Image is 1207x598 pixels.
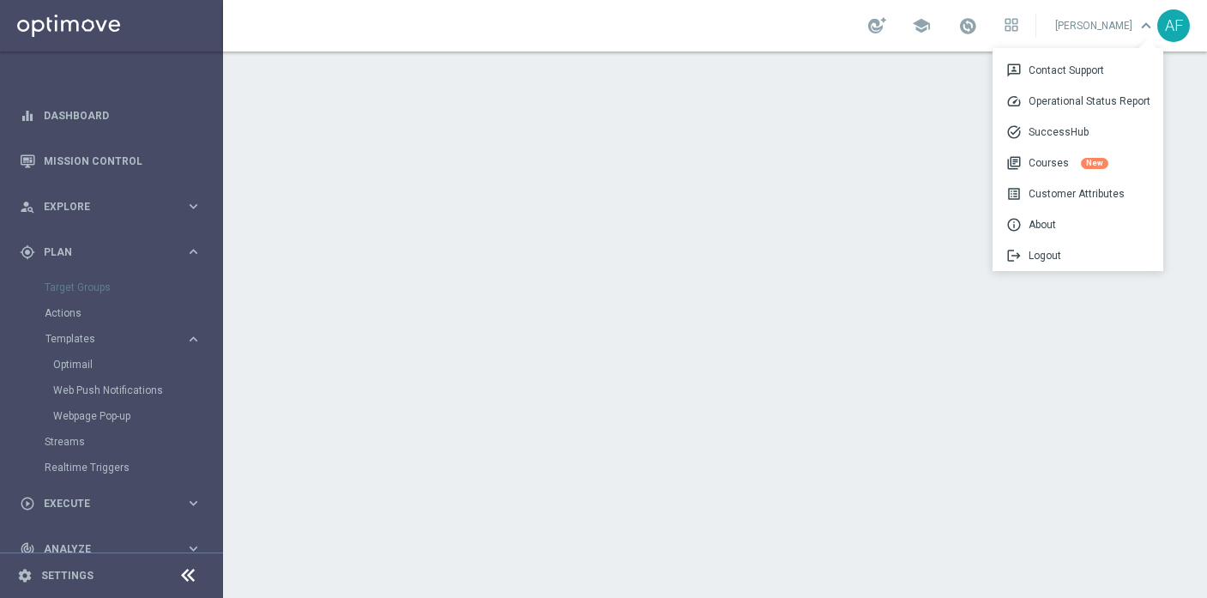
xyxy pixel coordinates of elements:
[993,240,1163,271] div: Logout
[185,541,202,557] i: keyboard_arrow_right
[53,403,221,429] div: Webpage Pop-up
[19,245,202,259] button: gps_fixed Plan keyboard_arrow_right
[993,55,1163,86] a: 3pContact Support
[993,117,1163,148] div: SuccessHub
[185,495,202,511] i: keyboard_arrow_right
[185,198,202,214] i: keyboard_arrow_right
[1006,248,1029,263] span: logout
[20,541,35,557] i: track_changes
[45,332,202,346] button: Templates keyboard_arrow_right
[993,86,1163,117] a: speedOperational Status Report
[20,199,35,214] i: person_search
[1157,9,1190,42] div: AF
[44,544,185,554] span: Analyze
[53,378,221,403] div: Web Push Notifications
[1006,186,1029,202] span: list_alt
[53,384,178,397] a: Web Push Notifications
[1081,158,1108,169] div: New
[912,16,931,35] span: school
[993,148,1163,178] a: library_booksCoursesNew
[1006,94,1029,109] span: speed
[45,429,221,455] div: Streams
[1053,13,1157,39] a: [PERSON_NAME]keyboard_arrow_down 3pContact Support speedOperational Status Report task_altSuccess...
[45,455,221,480] div: Realtime Triggers
[17,568,33,583] i: settings
[45,300,221,326] div: Actions
[45,334,185,344] div: Templates
[20,496,35,511] i: play_circle_outline
[993,55,1163,86] div: Contact Support
[1137,16,1156,35] span: keyboard_arrow_down
[1006,63,1029,78] span: 3p
[45,435,178,449] a: Streams
[44,138,202,184] a: Mission Control
[993,209,1163,240] a: infoAbout
[53,409,178,423] a: Webpage Pop-up
[993,178,1163,209] a: list_altCustomer Attributes
[993,240,1163,271] a: logoutLogout
[185,244,202,260] i: keyboard_arrow_right
[44,93,202,138] a: Dashboard
[19,497,202,510] button: play_circle_outline Execute keyboard_arrow_right
[993,86,1163,117] div: Operational Status Report
[45,306,178,320] a: Actions
[20,199,185,214] div: Explore
[993,178,1163,209] div: Customer Attributes
[185,331,202,347] i: keyboard_arrow_right
[19,542,202,556] button: track_changes Analyze keyboard_arrow_right
[993,148,1163,178] div: Courses
[53,352,221,378] div: Optimail
[20,496,185,511] div: Execute
[20,93,202,138] div: Dashboard
[44,498,185,509] span: Execute
[20,541,185,557] div: Analyze
[993,117,1163,148] a: task_altSuccessHub
[19,109,202,123] button: equalizer Dashboard
[993,209,1163,240] div: About
[45,461,178,474] a: Realtime Triggers
[20,245,185,260] div: Plan
[20,138,202,184] div: Mission Control
[53,358,178,371] a: Optimail
[19,154,202,168] button: Mission Control
[45,334,168,344] span: Templates
[1006,217,1029,233] span: info
[44,247,185,257] span: Plan
[45,326,221,429] div: Templates
[19,200,202,214] button: person_search Explore keyboard_arrow_right
[1006,124,1029,140] span: task_alt
[41,571,94,581] a: Settings
[44,202,185,212] span: Explore
[45,275,221,300] div: Target Groups
[20,245,35,260] i: gps_fixed
[20,108,35,124] i: equalizer
[1006,155,1029,171] span: library_books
